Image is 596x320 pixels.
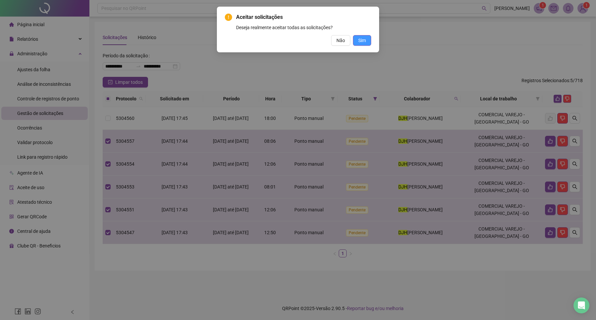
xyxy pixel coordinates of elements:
span: exclamation-circle [225,14,232,21]
span: Aceitar solicitações [236,13,371,21]
div: Deseja realmente aceitar todas as solicitações? [236,24,371,31]
span: Sim [358,37,366,44]
button: Não [331,35,350,46]
span: Não [336,37,345,44]
button: Sim [353,35,371,46]
div: Open Intercom Messenger [573,297,589,313]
